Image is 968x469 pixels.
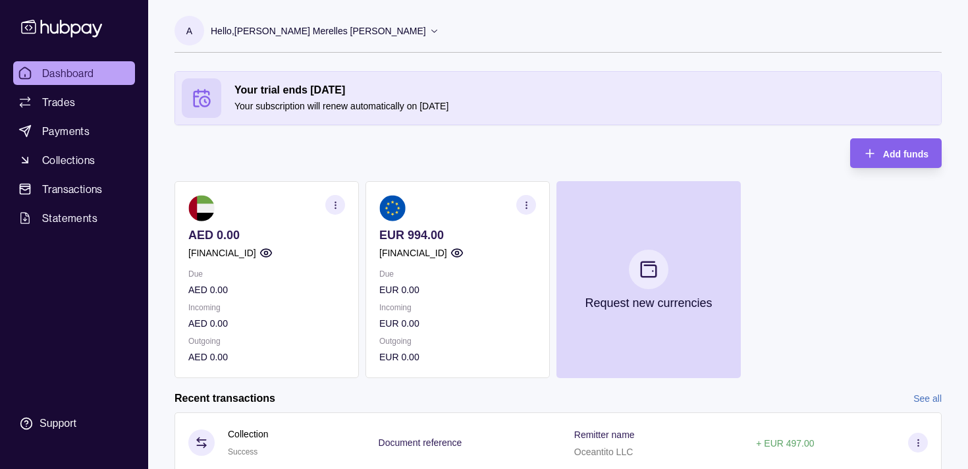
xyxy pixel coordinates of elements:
p: Incoming [188,300,345,315]
p: EUR 994.00 [379,228,536,242]
img: eu [379,195,406,221]
p: Your subscription will renew automatically on [DATE] [234,99,934,113]
a: Support [13,410,135,437]
p: EUR 0.00 [379,316,536,331]
span: Add funds [883,149,928,159]
p: EUR 0.00 [379,283,536,297]
span: Transactions [42,181,103,197]
p: Due [188,267,345,281]
p: Collection [228,427,268,441]
a: Transactions [13,177,135,201]
button: Add funds [850,138,942,168]
p: Remitter name [574,429,635,440]
p: EUR 0.00 [379,350,536,364]
h2: Recent transactions [175,391,275,406]
a: Trades [13,90,135,114]
p: Request new currencies [585,296,712,310]
p: Incoming [379,300,536,315]
p: AED 0.00 [188,283,345,297]
span: Collections [42,152,95,168]
span: Payments [42,123,90,139]
p: AED 0.00 [188,316,345,331]
p: [FINANCIAL_ID] [379,246,447,260]
span: Statements [42,210,97,226]
p: AED 0.00 [188,228,345,242]
img: ae [188,195,215,221]
p: Oceantito LLC [574,447,633,457]
a: Dashboard [13,61,135,85]
a: See all [913,391,942,406]
button: Request new currencies [556,181,741,378]
p: + EUR 497.00 [756,438,814,449]
span: Trades [42,94,75,110]
p: Document reference [379,437,462,448]
p: Due [379,267,536,281]
div: Support [40,416,76,431]
a: Payments [13,119,135,143]
span: Success [228,447,257,456]
h2: Your trial ends [DATE] [234,83,934,97]
p: Hello, [PERSON_NAME] Merelles [PERSON_NAME] [211,24,426,38]
p: Outgoing [379,334,536,348]
p: A [186,24,192,38]
a: Collections [13,148,135,172]
p: [FINANCIAL_ID] [188,246,256,260]
span: Dashboard [42,65,94,81]
a: Statements [13,206,135,230]
p: Outgoing [188,334,345,348]
p: AED 0.00 [188,350,345,364]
